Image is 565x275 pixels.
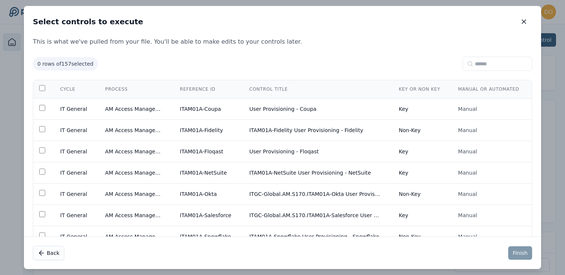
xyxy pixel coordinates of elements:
td: AM Access Management [96,162,171,184]
td: Manual [449,184,528,205]
td: AM Access Management [96,99,171,120]
th: Reference ID [171,80,240,99]
td: IT General [51,120,96,141]
button: Back [33,246,64,260]
th: Key or Non Key [390,80,449,99]
td: ITAM01A-Snowflake [171,226,240,247]
td: AM Access Management [96,141,171,162]
td: IT General [51,205,96,226]
th: Manual or Automated [449,80,528,99]
td: ITAM01A-Fidelity [171,120,240,141]
td: User Provisioning - Coupa [240,99,390,120]
td: Key [390,99,449,120]
p: This is what we've pulled from your file. You'll be able to make edits to your controls later. [24,37,541,46]
td: ITAM01A-NetSuite [171,162,240,184]
td: IT General [51,99,96,120]
td: Manual [449,99,528,120]
td: Key [390,205,449,226]
span: 0 rows of 157 selected [33,57,98,71]
td: ITGC-Global.AM.S170.ITAM01A-Okta User Provisioning - Okta [240,184,390,205]
td: IT General [51,226,96,247]
td: Manual [449,120,528,141]
th: Control Title [240,80,390,99]
th: Process [96,80,171,99]
td: ITAM01A-Okta [171,184,240,205]
td: Manual [449,162,528,184]
button: Finish [508,246,532,260]
td: IT General [51,184,96,205]
td: ITAM01A-NetSuite User Provisioning - NetSuite [240,162,390,184]
td: Non-Key [390,120,449,141]
th: Cycle [51,80,96,99]
td: ITAM01A-Salesforce [171,205,240,226]
td: Manual [449,141,528,162]
td: Non-Key [390,226,449,247]
td: AM Access Management [96,205,171,226]
td: ITAM01A-Floqast [171,141,240,162]
td: User Provisioning - Floqast [240,141,390,162]
td: Non-Key [390,184,449,205]
td: ITAM01A-Coupa [171,99,240,120]
td: IT General [51,162,96,184]
td: AM Access Management [96,120,171,141]
h2: Select controls to execute [33,16,143,27]
td: AM Access Management [96,226,171,247]
td: Key [390,162,449,184]
td: ITAM01A-Snowflake User Provisioning - Snowflake [240,226,390,247]
td: Key [390,141,449,162]
td: ITGC-Global.AM.S170.ITAM01A-Salesforce User Provisioning - SalesForce [240,205,390,226]
td: Manual [449,226,528,247]
td: IT General [51,141,96,162]
td: Manual [449,205,528,226]
td: AM Access Management [96,184,171,205]
td: ITAM01A-Fidelity User Provisioning - Fidelity [240,120,390,141]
